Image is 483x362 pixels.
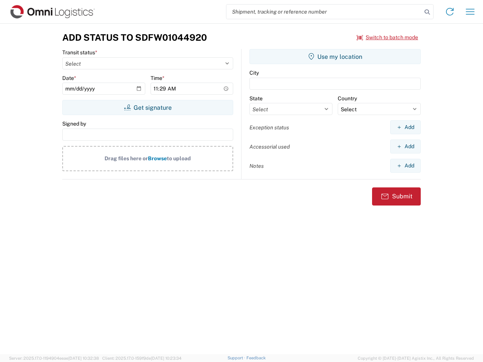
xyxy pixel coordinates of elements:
label: Date [62,75,76,81]
label: Notes [249,163,264,169]
span: to upload [167,155,191,161]
input: Shipment, tracking or reference number [226,5,422,19]
button: Switch to batch mode [357,31,418,44]
label: Time [151,75,165,81]
span: Drag files here or [105,155,148,161]
span: [DATE] 10:23:34 [151,356,182,360]
label: Transit status [62,49,97,56]
a: Support [228,356,246,360]
span: Browse [148,155,167,161]
label: Accessorial used [249,143,290,150]
span: Client: 2025.17.0-159f9de [102,356,182,360]
button: Add [390,159,421,173]
button: Add [390,140,421,153]
button: Use my location [249,49,421,64]
span: [DATE] 10:32:38 [68,356,99,360]
span: Copyright © [DATE]-[DATE] Agistix Inc., All Rights Reserved [358,355,474,362]
label: City [249,69,259,76]
a: Feedback [246,356,266,360]
span: Server: 2025.17.0-1194904eeae [9,356,99,360]
label: Country [338,95,357,102]
button: Get signature [62,100,233,115]
label: Exception status [249,124,289,131]
label: Signed by [62,120,86,127]
label: State [249,95,263,102]
button: Submit [372,187,421,206]
h3: Add Status to SDFW01044920 [62,32,207,43]
button: Add [390,120,421,134]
